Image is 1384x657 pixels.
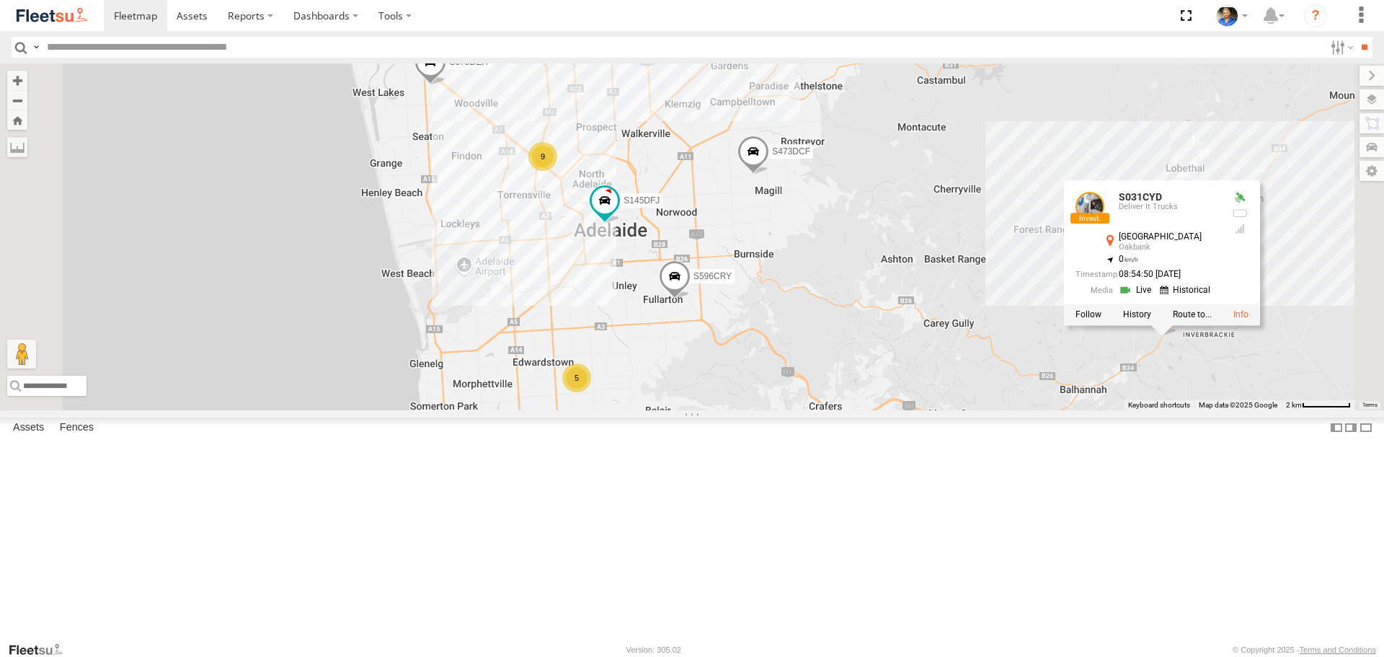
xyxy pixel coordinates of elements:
div: Oakbank [1119,244,1220,252]
div: Deliver It Trucks [1119,203,1220,212]
div: 5 [562,363,591,392]
a: Terms [1362,402,1378,407]
label: Assets [6,418,51,438]
div: Last Event GSM Signal Strength [1231,224,1248,235]
button: Map scale: 2 km per 64 pixels [1282,400,1355,410]
label: Dock Summary Table to the Left [1329,418,1344,438]
span: S473DCF [772,146,810,156]
div: © Copyright 2025 - [1233,645,1376,654]
span: 2 km [1286,401,1302,409]
button: Drag Pegman onto the map to open Street View [7,340,36,369]
label: Search Filter Options [1325,37,1356,58]
button: Zoom out [7,90,27,110]
button: Keyboard shortcuts [1128,400,1190,410]
span: S145DFJ [624,195,660,206]
div: No battery health information received from this device. [1231,208,1248,219]
a: View Asset Details [1233,309,1248,319]
span: Map data ©2025 Google [1199,401,1277,409]
label: Realtime tracking of Asset [1075,309,1101,319]
a: View Live Media Streams [1119,283,1155,297]
div: [GEOGRAPHIC_DATA] [1119,233,1220,242]
label: Hide Summary Table [1359,418,1373,438]
button: Zoom in [7,71,27,90]
a: Visit our Website [8,643,74,657]
span: 0 [1119,255,1138,265]
a: View Historical Media Streams [1160,283,1215,297]
label: Route To Location [1173,309,1212,319]
a: S031CYD [1119,192,1162,203]
label: View Asset History [1123,309,1151,319]
label: Map Settings [1359,161,1384,181]
button: Zoom Home [7,110,27,130]
a: View Asset Details [1075,193,1104,221]
img: fleetsu-logo-horizontal.svg [14,6,89,25]
label: Dock Summary Table to the Right [1344,418,1358,438]
div: Matt Draper [1211,5,1253,27]
label: Search Query [30,37,42,58]
a: Terms and Conditions [1300,645,1376,654]
div: Version: 305.02 [626,645,681,654]
i: ? [1304,4,1327,27]
div: Valid GPS Fix [1231,193,1248,204]
label: Measure [7,137,27,157]
span: S596CRY [693,272,732,282]
div: 9 [528,142,557,171]
div: Date/time of location update [1075,270,1220,280]
label: Fences [53,418,101,438]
